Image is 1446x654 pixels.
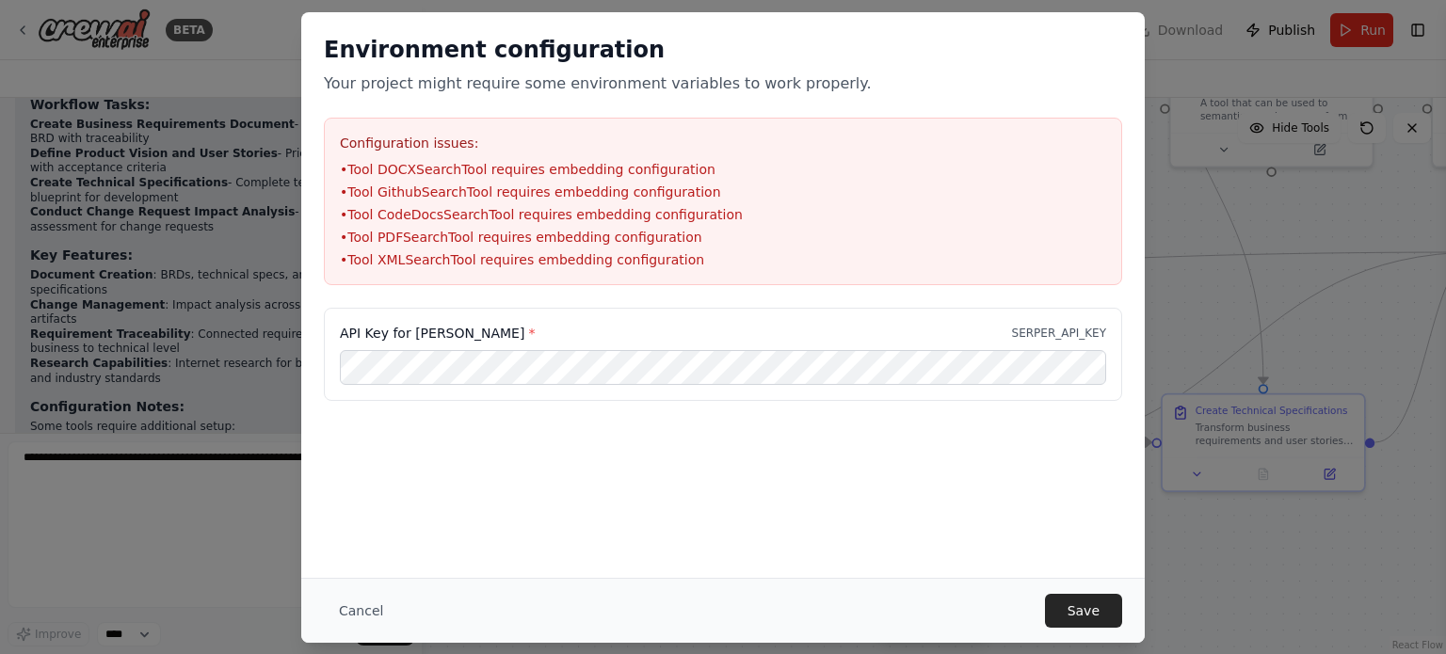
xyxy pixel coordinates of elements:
button: Save [1045,594,1122,628]
li: • Tool CodeDocsSearchTool requires embedding configuration [340,205,1106,224]
label: API Key for [PERSON_NAME] [340,324,535,343]
h3: Configuration issues: [340,134,1106,152]
li: • Tool XMLSearchTool requires embedding configuration [340,250,1106,269]
li: • Tool GithubSearchTool requires embedding configuration [340,183,1106,201]
p: Your project might require some environment variables to work properly. [324,72,1122,95]
p: SERPER_API_KEY [1012,326,1106,341]
h2: Environment configuration [324,35,1122,65]
li: • Tool DOCXSearchTool requires embedding configuration [340,160,1106,179]
li: • Tool PDFSearchTool requires embedding configuration [340,228,1106,247]
button: Cancel [324,594,398,628]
